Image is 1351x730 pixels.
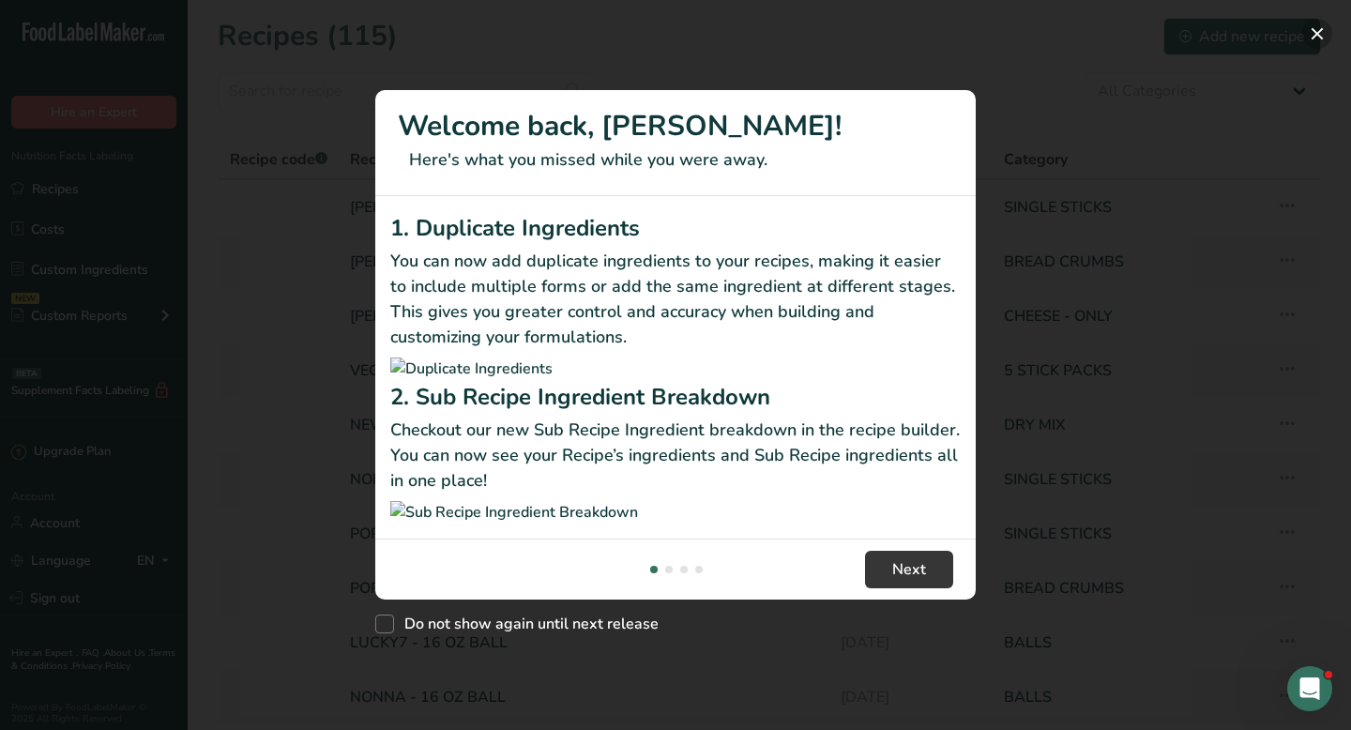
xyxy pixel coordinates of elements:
img: Duplicate Ingredients [390,357,553,380]
p: Checkout our new Sub Recipe Ingredient breakdown in the recipe builder. You can now see your Reci... [390,418,961,494]
iframe: Intercom live chat [1287,666,1332,711]
h1: Welcome back, [PERSON_NAME]! [398,105,953,147]
span: Do not show again until next release [394,615,659,633]
h2: 2. Sub Recipe Ingredient Breakdown [390,380,961,414]
p: Here's what you missed while you were away. [398,147,953,173]
h2: 1. Duplicate Ingredients [390,211,961,245]
img: Sub Recipe Ingredient Breakdown [390,501,638,524]
span: Next [892,558,926,581]
p: You can now add duplicate ingredients to your recipes, making it easier to include multiple forms... [390,249,961,350]
button: Next [865,551,953,588]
